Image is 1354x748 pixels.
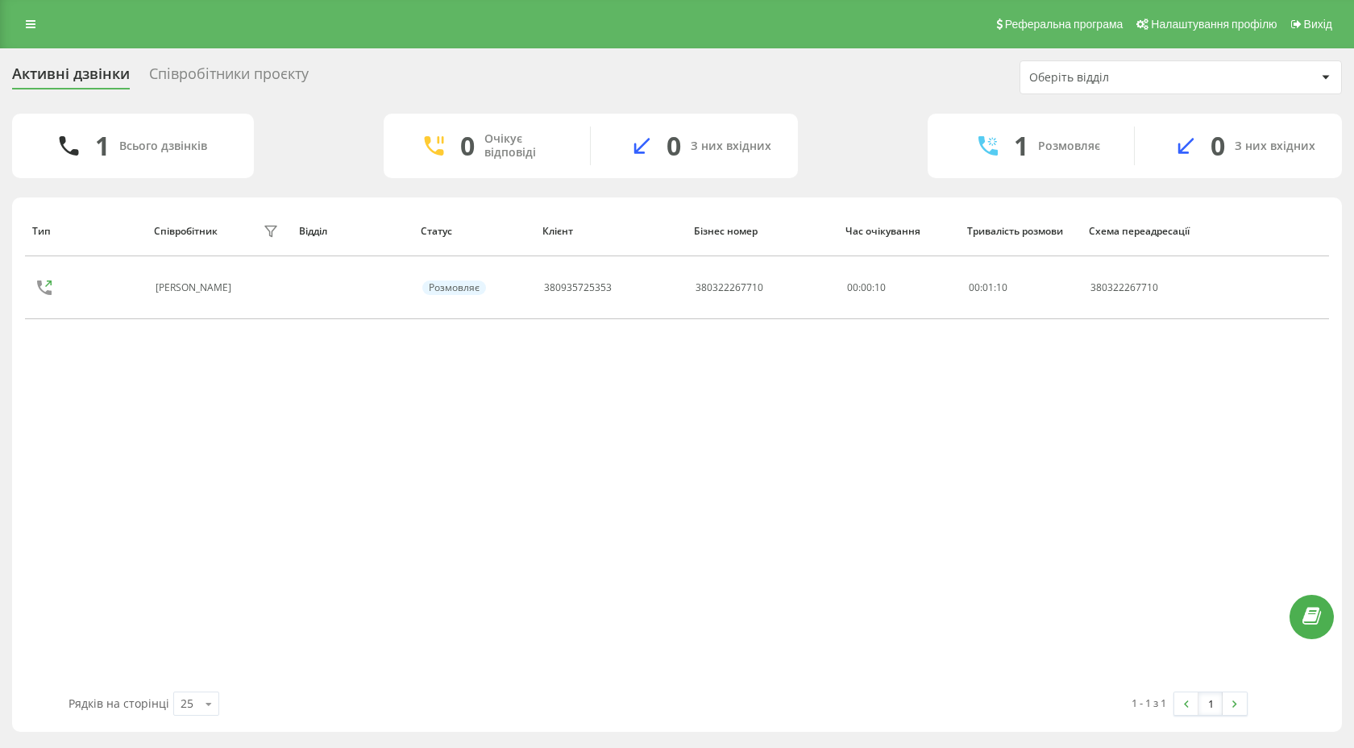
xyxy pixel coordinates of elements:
[181,696,193,712] div: 25
[1235,139,1315,153] div: З них вхідних
[1151,18,1277,31] span: Налаштування профілю
[996,280,1007,294] span: 10
[460,131,475,161] div: 0
[1132,695,1166,711] div: 1 - 1 з 1
[422,280,486,295] div: Розмовляє
[156,282,235,293] div: [PERSON_NAME]
[1090,282,1198,293] div: 380322267710
[542,226,679,237] div: Клієнт
[149,65,309,90] div: Співробітники проєкту
[484,132,566,160] div: Очікує відповіді
[1029,71,1222,85] div: Оберіть відділ
[95,131,110,161] div: 1
[154,226,218,237] div: Співробітник
[845,226,952,237] div: Час очікування
[1038,139,1100,153] div: Розмовляє
[69,696,169,711] span: Рядків на сторінці
[1014,131,1028,161] div: 1
[969,280,980,294] span: 00
[847,282,951,293] div: 00:00:10
[1304,18,1332,31] span: Вихід
[1211,131,1225,161] div: 0
[119,139,207,153] div: Всього дзвінків
[969,282,1007,293] div: : :
[12,65,130,90] div: Активні дзвінки
[299,226,405,237] div: Відділ
[967,226,1074,237] div: Тривалість розмови
[544,282,612,293] div: 380935725353
[982,280,994,294] span: 01
[667,131,681,161] div: 0
[696,282,763,293] div: 380322267710
[1198,692,1223,715] a: 1
[1005,18,1123,31] span: Реферальна програма
[421,226,527,237] div: Статус
[691,139,771,153] div: З них вхідних
[1089,226,1199,237] div: Схема переадресації
[694,226,830,237] div: Бізнес номер
[32,226,139,237] div: Тип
